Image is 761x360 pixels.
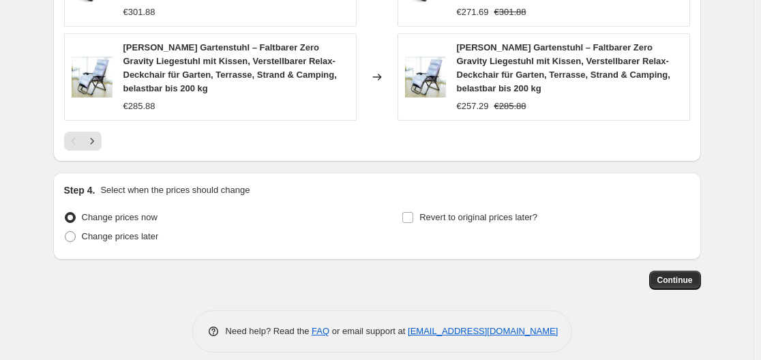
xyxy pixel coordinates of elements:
div: €285.88 [123,100,155,113]
button: Continue [649,271,701,290]
div: €301.88 [123,5,155,19]
a: [EMAIL_ADDRESS][DOMAIN_NAME] [408,326,558,336]
span: Need help? Read the [226,326,312,336]
a: FAQ [312,326,329,336]
strike: €301.88 [494,5,526,19]
strike: €285.88 [494,100,526,113]
img: 61ap_Vb9IZL_80x.jpg [72,57,113,97]
p: Select when the prices should change [100,183,250,197]
h2: Step 4. [64,183,95,197]
span: [PERSON_NAME] Gartenstuhl – Faltbarer Zero Gravity Liegestuhl mit Kissen, Verstellbarer Relax-Dec... [123,42,337,93]
button: Next [83,132,102,151]
span: [PERSON_NAME] Gartenstuhl – Faltbarer Zero Gravity Liegestuhl mit Kissen, Verstellbarer Relax-Dec... [457,42,670,93]
span: Continue [657,275,693,286]
div: €257.29 [457,100,489,113]
span: Revert to original prices later? [419,212,537,222]
img: 61ap_Vb9IZL_80x.jpg [405,57,446,97]
span: Change prices later [82,231,159,241]
span: Change prices now [82,212,158,222]
div: €271.69 [457,5,489,19]
nav: Pagination [64,132,102,151]
span: or email support at [329,326,408,336]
